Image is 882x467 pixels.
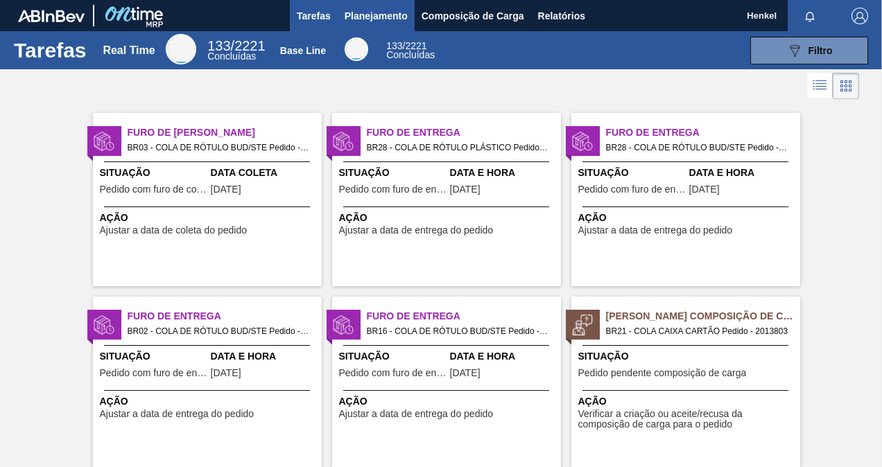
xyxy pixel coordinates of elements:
img: status [94,315,114,335]
span: Verificar a criação ou aceite/recusa da composição de carga para o pedido [578,409,797,430]
span: Ajustar a data de entrega do pedido [578,225,733,236]
span: BR28 - COLA DE RÓTULO PLÁSTICO Pedido - 1982306 [367,140,550,155]
img: status [572,315,593,335]
span: Tarefas [297,8,331,24]
span: Pedido com furo de entrega [100,368,207,378]
span: Ação [339,394,557,409]
span: / 2221 [386,40,426,51]
div: Base Line [386,42,435,60]
span: Planejamento [345,8,408,24]
span: 21/08/2025 [211,184,241,195]
span: Situação [100,166,207,180]
button: Notificações [788,6,832,26]
div: Visão em Lista [807,73,833,99]
span: Relatórios [538,8,585,24]
span: Pedido Aguardando Composição de Carga [606,309,800,324]
span: Pedido pendente composição de carga [578,368,747,378]
span: Data Coleta [211,166,318,180]
img: status [333,315,354,335]
span: Pedido com furo de entrega [339,368,447,378]
span: Ajustar a data de entrega do pedido [100,409,254,419]
span: BR03 - COLA DE RÓTULO BUD/STE Pedido - 2008997 [128,140,311,155]
span: Ajustar a data de entrega do pedido [339,225,494,236]
span: BR21 - COLA CAIXA CARTÃO Pedido - 2013803 [606,324,789,339]
span: 25/08/2025, [450,368,481,378]
span: Furo de Entrega [367,125,561,140]
span: Data e Hora [450,349,557,364]
span: Composição de Carga [422,8,524,24]
span: Filtro [808,45,833,56]
div: Real Time [207,40,265,61]
span: 133 [386,40,402,51]
img: status [94,131,114,152]
span: Pedido com furo de entrega [578,184,686,195]
span: Concluídas [207,51,256,62]
span: Situação [339,349,447,364]
span: Ação [578,211,797,225]
span: Ação [100,211,318,225]
div: Real Time [103,44,155,57]
img: Logout [851,8,868,24]
span: Pedido com furo de entrega [339,184,447,195]
span: Ação [578,394,797,409]
span: 25/08/2025, [211,368,241,378]
span: Data e Hora [211,349,318,364]
span: 15/08/2025, [450,184,481,195]
span: / 2221 [207,38,265,53]
span: Situação [578,349,797,364]
div: Base Line [345,37,368,61]
span: Furo de Entrega [367,309,561,324]
span: Ajustar a data de coleta do pedido [100,225,248,236]
span: Pedido com furo de coleta [100,184,207,195]
span: BR16 - COLA DE RÓTULO BUD/STE Pedido - 2004032 [367,324,550,339]
h1: Tarefas [14,42,87,58]
span: Data e Hora [689,166,797,180]
div: Base Line [280,45,326,56]
span: Furo de Entrega [606,125,800,140]
span: Ajustar a data de entrega do pedido [339,409,494,419]
img: status [572,131,593,152]
span: Ação [100,394,318,409]
span: Situação [578,166,686,180]
span: Concluídas [386,49,435,60]
span: Situação [100,349,207,364]
span: 22/08/2025, [689,184,720,195]
span: Ação [339,211,557,225]
span: Situação [339,166,447,180]
div: Real Time [166,34,196,64]
span: BR02 - COLA DE RÓTULO BUD/STE Pedido - 2004305 [128,324,311,339]
span: Furo de Coleta [128,125,322,140]
button: Filtro [750,37,868,64]
div: Visão em Cards [833,73,859,99]
span: 133 [207,38,230,53]
img: status [333,131,354,152]
span: Furo de Entrega [128,309,322,324]
span: Data e Hora [450,166,557,180]
img: TNhmsLtSVTkK8tSr43FrP2fwEKptu5GPRR3wAAAABJRU5ErkJggg== [18,10,85,22]
span: BR28 - COLA DE RÓTULO BUD/STE Pedido - 1981274 [606,140,789,155]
